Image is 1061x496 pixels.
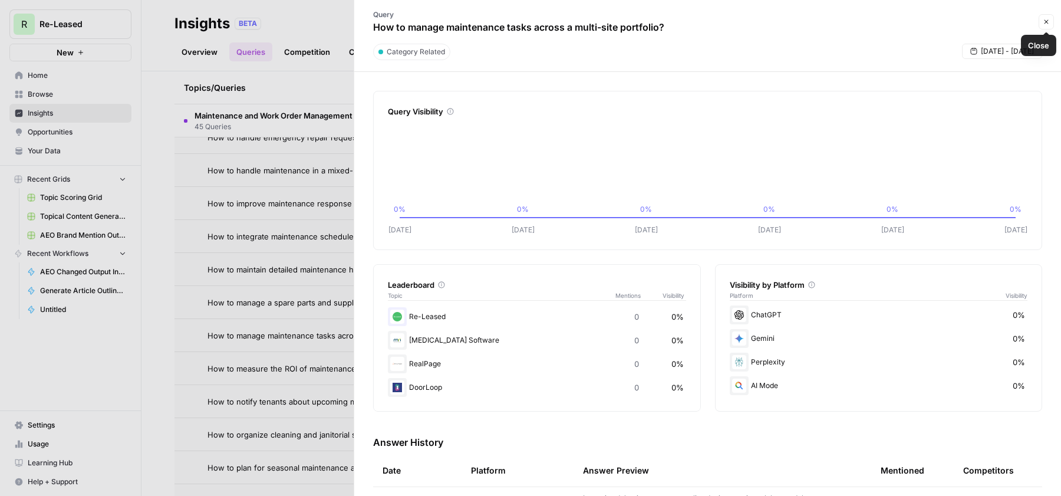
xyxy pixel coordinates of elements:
[634,334,639,346] span: 0
[373,435,1042,449] h3: Answer History
[881,225,904,234] tspan: [DATE]
[388,106,1027,117] div: Query Visibility
[387,47,445,57] span: Category Related
[517,205,529,213] tspan: 0%
[963,465,1014,477] div: Competitors
[1013,309,1025,321] span: 0%
[388,307,686,326] div: Re-Leased
[390,357,404,371] img: 381d7sm2z36xu1bjl93uaygdr8wt
[634,382,639,393] span: 0
[388,331,686,350] div: [MEDICAL_DATA] Software
[635,225,658,234] tspan: [DATE]
[640,205,652,213] tspan: 0%
[671,382,684,393] span: 0%
[634,311,639,323] span: 0
[388,279,686,291] div: Leaderboard
[388,354,686,373] div: RealPage
[512,225,535,234] tspan: [DATE]
[388,225,411,234] tspan: [DATE]
[471,454,506,487] div: Platform
[1006,291,1027,300] span: Visibility
[730,329,1028,348] div: Gemini
[394,205,406,213] tspan: 0%
[730,376,1028,395] div: AI Mode
[388,378,686,397] div: DoorLoop
[388,291,615,300] span: Topic
[634,358,639,370] span: 0
[730,291,753,300] span: Platform
[373,20,664,34] p: How to manage maintenance tasks across a multi-site portfolio?
[1004,225,1027,234] tspan: [DATE]
[373,9,664,20] p: Query
[390,380,404,395] img: fe3faw8jaht5xv2lrv8zgeseqims
[1010,205,1022,213] tspan: 0%
[390,333,404,347] img: b0x2elkukbr4in4nzvs51xhxpck6
[583,454,862,487] div: Answer Preview
[671,358,684,370] span: 0%
[1013,380,1025,392] span: 0%
[962,44,1042,59] button: [DATE] - [DATE]
[887,205,898,213] tspan: 0%
[615,291,663,300] span: Mentions
[390,310,404,324] img: svlgpz3kdk5kl9gj9fj9ka78uk04
[671,334,684,346] span: 0%
[758,225,781,234] tspan: [DATE]
[1013,356,1025,368] span: 0%
[730,353,1028,372] div: Perplexity
[1013,333,1025,344] span: 0%
[763,205,775,213] tspan: 0%
[383,454,401,487] div: Date
[881,454,924,487] div: Mentioned
[730,279,1028,291] div: Visibility by Platform
[671,311,684,323] span: 0%
[663,291,686,300] span: Visibility
[730,306,1028,324] div: ChatGPT
[981,46,1034,57] span: [DATE] - [DATE]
